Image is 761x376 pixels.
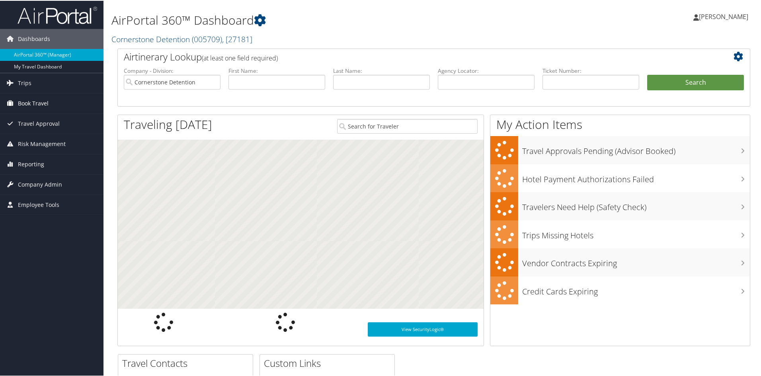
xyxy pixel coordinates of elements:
span: , [ 27181 ] [222,33,252,44]
a: Travelers Need Help (Safety Check) [490,191,750,220]
h1: My Action Items [490,115,750,132]
a: Credit Cards Expiring [490,276,750,304]
span: Reporting [18,154,44,173]
a: Travel Approvals Pending (Advisor Booked) [490,135,750,164]
h2: Airtinerary Lookup [124,49,691,63]
span: Employee Tools [18,194,59,214]
a: View SecurityLogic® [368,321,478,336]
span: Book Travel [18,93,49,113]
span: Trips [18,72,31,92]
h2: Custom Links [264,356,394,369]
h1: Traveling [DATE] [124,115,212,132]
span: Risk Management [18,133,66,153]
h1: AirPortal 360™ Dashboard [111,11,541,28]
a: Vendor Contracts Expiring [490,247,750,276]
label: Last Name: [333,66,430,74]
span: ( 005709 ) [192,33,222,44]
span: Dashboards [18,28,50,48]
a: Trips Missing Hotels [490,220,750,248]
img: airportal-logo.png [18,5,97,24]
input: Search for Traveler [337,118,478,133]
span: (at least one field required) [202,53,278,62]
h3: Trips Missing Hotels [522,225,750,240]
h3: Vendor Contracts Expiring [522,253,750,268]
a: Hotel Payment Authorizations Failed [490,164,750,192]
h2: Travel Contacts [122,356,253,369]
a: Cornerstone Detention [111,33,252,44]
span: Company Admin [18,174,62,194]
label: Agency Locator: [438,66,535,74]
h3: Travel Approvals Pending (Advisor Booked) [522,141,750,156]
a: [PERSON_NAME] [693,4,756,28]
button: Search [647,74,744,90]
span: [PERSON_NAME] [699,12,748,20]
h3: Travelers Need Help (Safety Check) [522,197,750,212]
label: Ticket Number: [542,66,639,74]
h3: Hotel Payment Authorizations Failed [522,169,750,184]
h3: Credit Cards Expiring [522,281,750,296]
span: Travel Approval [18,113,60,133]
label: First Name: [228,66,325,74]
label: Company - Division: [124,66,220,74]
